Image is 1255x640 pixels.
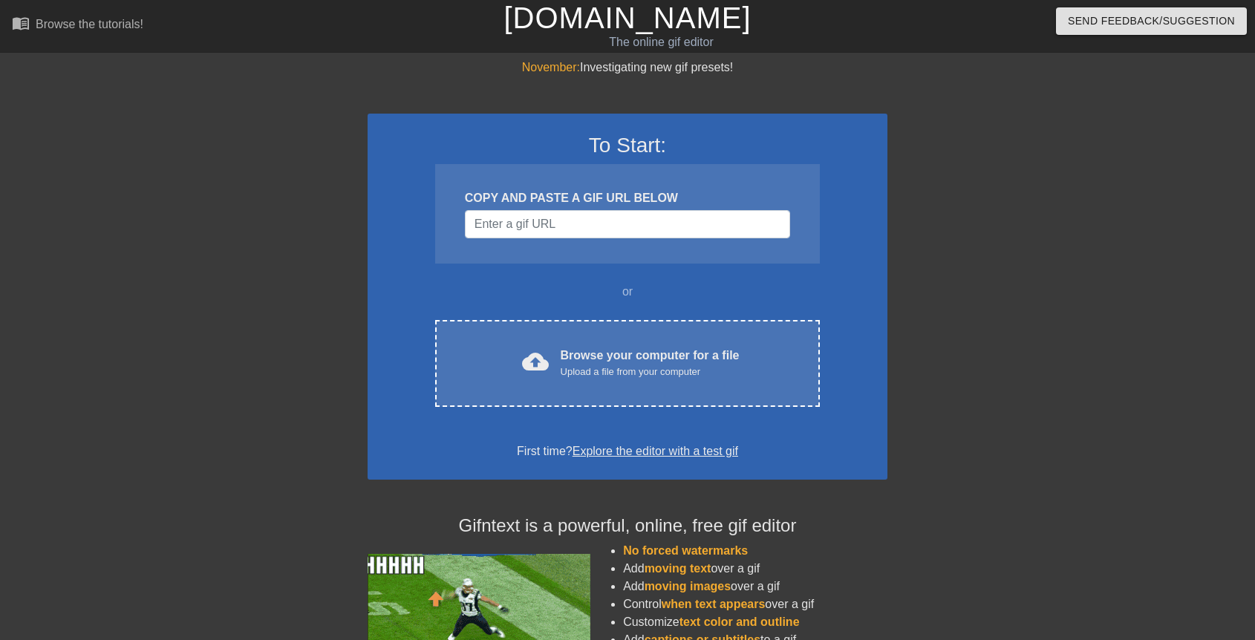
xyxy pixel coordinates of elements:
a: Browse the tutorials! [12,14,143,37]
input: Username [465,210,790,238]
a: Explore the editor with a test gif [573,445,738,457]
li: Control over a gif [623,595,887,613]
h4: Gifntext is a powerful, online, free gif editor [368,515,887,537]
div: Browse the tutorials! [36,18,143,30]
div: Browse your computer for a file [561,347,740,379]
div: First time? [387,443,868,460]
span: moving text [645,562,711,575]
div: The online gif editor [426,33,896,51]
li: Add over a gif [623,560,887,578]
span: November: [522,61,580,74]
div: Investigating new gif presets! [368,59,887,76]
h3: To Start: [387,133,868,158]
span: menu_book [12,14,30,32]
div: Upload a file from your computer [561,365,740,379]
a: [DOMAIN_NAME] [503,1,751,34]
span: moving images [645,580,731,592]
span: Send Feedback/Suggestion [1068,12,1235,30]
span: No forced watermarks [623,544,748,557]
span: when text appears [662,598,766,610]
li: Customize [623,613,887,631]
span: text color and outline [679,615,800,628]
span: cloud_upload [522,348,549,375]
li: Add over a gif [623,578,887,595]
button: Send Feedback/Suggestion [1056,7,1247,35]
div: or [406,283,849,301]
div: COPY AND PASTE A GIF URL BELOW [465,189,790,207]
